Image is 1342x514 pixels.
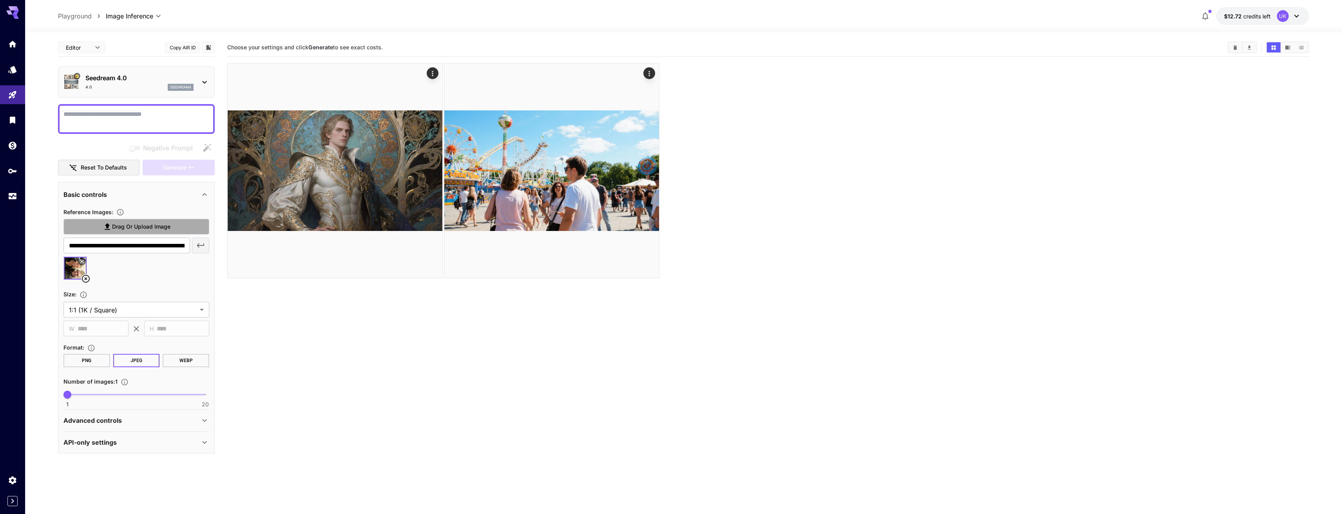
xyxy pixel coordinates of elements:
[106,11,153,21] span: Image Inference
[63,291,76,298] span: Size :
[118,378,132,386] button: Specify how many images to generate in a single request. Each image generation will be charged se...
[1243,13,1271,20] span: credits left
[127,143,199,153] span: Negative prompts are not compatible with the selected model.
[69,305,197,315] span: 1:1 (1K / Square)
[163,354,209,367] button: WEBP
[308,44,333,50] b: Generate
[58,11,92,21] a: Playground
[58,160,139,176] button: Reset to defaults
[1224,12,1271,20] div: $12.721
[202,400,209,408] span: 20
[165,42,200,53] button: Copy AIR ID
[63,219,209,235] label: Drag or upload image
[8,65,17,74] div: Models
[74,73,80,79] button: Certified Model – Vetted for best performance and includes a commercial license.
[63,438,117,447] p: API-only settings
[63,354,110,367] button: PNG
[1224,13,1243,20] span: $12.72
[143,143,193,153] span: Negative Prompt
[8,166,17,176] div: API Keys
[205,43,212,52] button: Add to library
[1277,10,1289,22] div: UK
[63,433,209,452] div: API-only settings
[150,324,154,333] span: H
[1266,41,1309,53] div: Show media in grid viewShow media in video viewShow media in list view
[63,185,209,204] div: Basic controls
[63,378,118,385] span: Number of images : 1
[8,191,17,201] div: Usage
[1295,42,1308,52] button: Show media in list view
[170,85,191,90] p: seedream4
[8,475,17,485] div: Settings
[8,141,17,150] div: Wallet
[427,67,438,79] div: Actions
[63,344,84,351] span: Format :
[1267,42,1280,52] button: Show media in grid view
[63,190,107,199] p: Basic controls
[58,11,106,21] nav: breadcrumb
[113,354,160,367] button: JPEG
[7,496,18,506] button: Expand sidebar
[228,63,442,278] img: 2Q==
[84,344,98,352] button: Choose the file format for the output image.
[66,400,69,408] span: 1
[66,43,90,52] span: Editor
[444,63,659,278] img: Z
[76,291,91,299] button: Adjust the dimensions of the generated image by specifying its width and height in pixels, or sel...
[63,411,209,430] div: Advanced controls
[63,416,122,425] p: Advanced controls
[8,115,17,125] div: Library
[113,208,127,216] button: Upload a reference image to guide the result. This is needed for Image-to-Image or Inpainting. Su...
[69,324,74,333] span: W
[8,90,17,100] div: Playground
[112,222,170,232] span: Drag or upload image
[1228,41,1257,53] div: Clear AllDownload All
[63,209,113,215] span: Reference Images :
[85,73,194,83] p: Seedream 4.0
[1228,42,1242,52] button: Clear All
[8,39,17,49] div: Home
[1216,7,1309,25] button: $12.721UK
[227,44,383,50] span: Choose your settings and click to see exact costs.
[63,70,209,94] div: Certified Model – Vetted for best performance and includes a commercial license.Seedream 4.04.0se...
[1281,42,1295,52] button: Show media in video view
[85,84,92,90] p: 4.0
[1242,42,1256,52] button: Download All
[643,67,655,79] div: Actions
